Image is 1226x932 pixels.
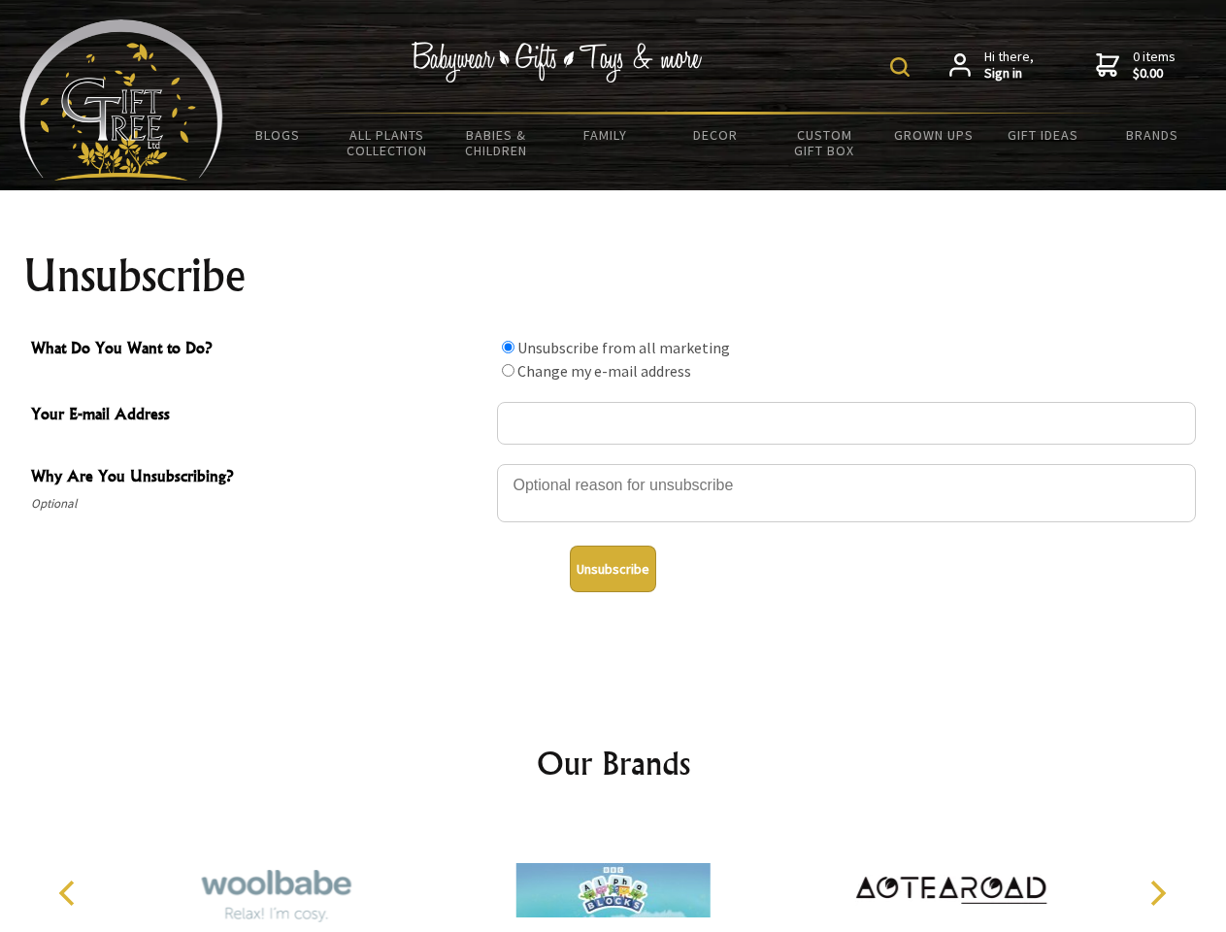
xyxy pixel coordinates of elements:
[1133,65,1176,83] strong: $0.00
[988,115,1098,155] a: Gift Ideas
[223,115,333,155] a: BLOGS
[31,336,487,364] span: What Do You Want to Do?
[502,364,514,377] input: What Do You Want to Do?
[878,115,988,155] a: Grown Ups
[890,57,910,77] img: product search
[333,115,443,171] a: All Plants Collection
[551,115,661,155] a: Family
[49,872,91,915] button: Previous
[1133,48,1176,83] span: 0 items
[984,65,1034,83] strong: Sign in
[31,492,487,516] span: Optional
[412,42,703,83] img: Babywear - Gifts - Toys & more
[517,361,691,381] label: Change my e-mail address
[31,402,487,430] span: Your E-mail Address
[770,115,879,171] a: Custom Gift Box
[497,464,1196,522] textarea: Why Are You Unsubscribing?
[570,546,656,592] button: Unsubscribe
[497,402,1196,445] input: Your E-mail Address
[23,252,1204,299] h1: Unsubscribe
[1098,115,1208,155] a: Brands
[1136,872,1178,915] button: Next
[39,740,1188,786] h2: Our Brands
[517,338,730,357] label: Unsubscribe from all marketing
[984,49,1034,83] span: Hi there,
[660,115,770,155] a: Decor
[1096,49,1176,83] a: 0 items$0.00
[19,19,223,181] img: Babyware - Gifts - Toys and more...
[442,115,551,171] a: Babies & Children
[949,49,1034,83] a: Hi there,Sign in
[31,464,487,492] span: Why Are You Unsubscribing?
[502,341,514,353] input: What Do You Want to Do?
